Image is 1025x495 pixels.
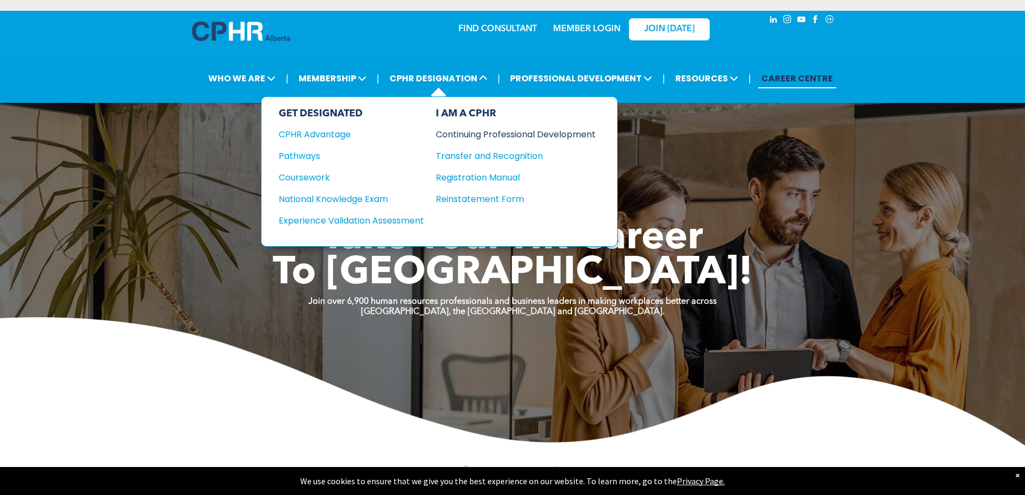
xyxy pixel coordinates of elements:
a: Privacy Page. [677,476,725,486]
span: CPHR DESIGNATION [386,68,491,88]
div: Transfer and Recognition [436,149,579,163]
a: Reinstatement Form [436,192,596,206]
li: | [286,67,288,89]
li: | [498,67,500,89]
a: youtube [796,13,808,28]
div: Experience Validation Assessment [279,214,409,227]
a: JOIN [DATE] [629,18,710,40]
div: GET DESIGNATED [279,108,424,120]
div: Coursework [279,171,409,184]
a: Registration Manual [436,171,596,184]
div: National Knowledge Exam [279,192,409,206]
div: Dismiss notification [1015,470,1020,480]
a: Coursework [279,171,424,184]
a: facebook [810,13,822,28]
li: | [662,67,665,89]
a: Transfer and Recognition [436,149,596,163]
a: Continuing Professional Development [436,128,596,141]
a: Pathways [279,149,424,163]
li: | [748,67,751,89]
strong: [GEOGRAPHIC_DATA], the [GEOGRAPHIC_DATA] and [GEOGRAPHIC_DATA]. [361,308,665,316]
span: To [GEOGRAPHIC_DATA]! [273,254,753,293]
a: FIND CONSULTANT [458,25,537,33]
a: Experience Validation Assessment [279,214,424,227]
div: CPHR Advantage [279,128,409,141]
a: linkedin [768,13,780,28]
span: JOIN [DATE] [644,24,695,34]
span: WHO WE ARE [205,68,279,88]
span: RESOURCES [672,68,741,88]
li: | [377,67,379,89]
div: Continuing Professional Development [436,128,579,141]
a: CPHR Advantage [279,128,424,141]
div: I AM A CPHR [436,108,596,120]
span: PROFESSIONAL DEVELOPMENT [507,68,655,88]
a: Social network [824,13,836,28]
div: Pathways [279,149,409,163]
strong: Join over 6,900 human resources professionals and business leaders in making workplaces better ac... [308,297,717,306]
a: MEMBER LOGIN [553,25,620,33]
div: Reinstatement Form [436,192,579,206]
span: Announcements [461,464,564,477]
a: CAREER CENTRE [758,68,836,88]
div: Registration Manual [436,171,579,184]
img: A blue and white logo for cp alberta [192,22,290,41]
span: MEMBERSHIP [295,68,370,88]
a: National Knowledge Exam [279,192,424,206]
a: instagram [782,13,794,28]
